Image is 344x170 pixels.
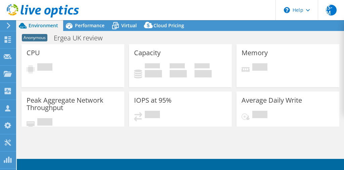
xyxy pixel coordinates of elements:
[326,5,337,15] span: JS-M
[75,22,104,29] span: Performance
[252,111,267,120] span: Pending
[145,111,160,120] span: Pending
[170,63,185,70] span: Free
[37,118,52,127] span: Pending
[195,70,212,77] h4: 0 GiB
[195,63,210,70] span: Total
[27,97,119,111] h3: Peak Aggregate Network Throughput
[242,49,268,57] h3: Memory
[27,49,40,57] h3: CPU
[134,97,172,104] h3: IOPS at 95%
[145,70,162,77] h4: 0 GiB
[145,63,160,70] span: Used
[242,97,302,104] h3: Average Daily Write
[252,63,267,72] span: Pending
[37,63,52,72] span: Pending
[284,7,290,13] svg: \n
[29,22,58,29] span: Environment
[170,70,187,77] h4: 0 GiB
[154,22,184,29] span: Cloud Pricing
[22,34,47,41] span: Anonymous
[134,49,161,57] h3: Capacity
[51,34,113,42] h1: Ergea UK review
[121,22,137,29] span: Virtual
